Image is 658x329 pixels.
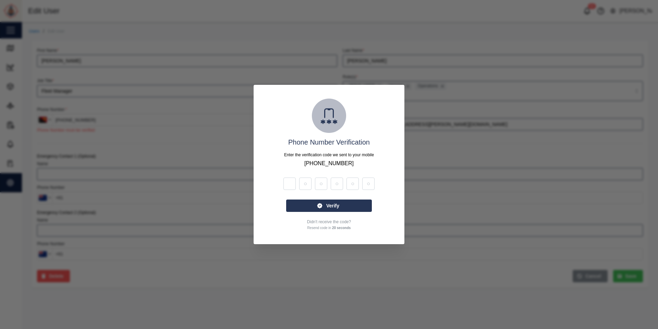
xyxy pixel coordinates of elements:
div: [PHONE_NUMBER] [284,159,374,168]
input: ○ [331,178,343,190]
span: 20 seconds [332,226,351,230]
input: ○ [362,178,375,190]
div: Phone Number Verification [288,137,370,148]
input: ○ [315,178,327,190]
input: ○ [299,178,312,190]
span: Verify [326,200,339,212]
div: Enter the verification code we sent to your mobile [284,152,374,158]
div: Didn't receive the code? [307,219,351,225]
div: Resend code in [307,225,351,231]
button: Verify [286,200,372,212]
input: ○ [346,178,359,190]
